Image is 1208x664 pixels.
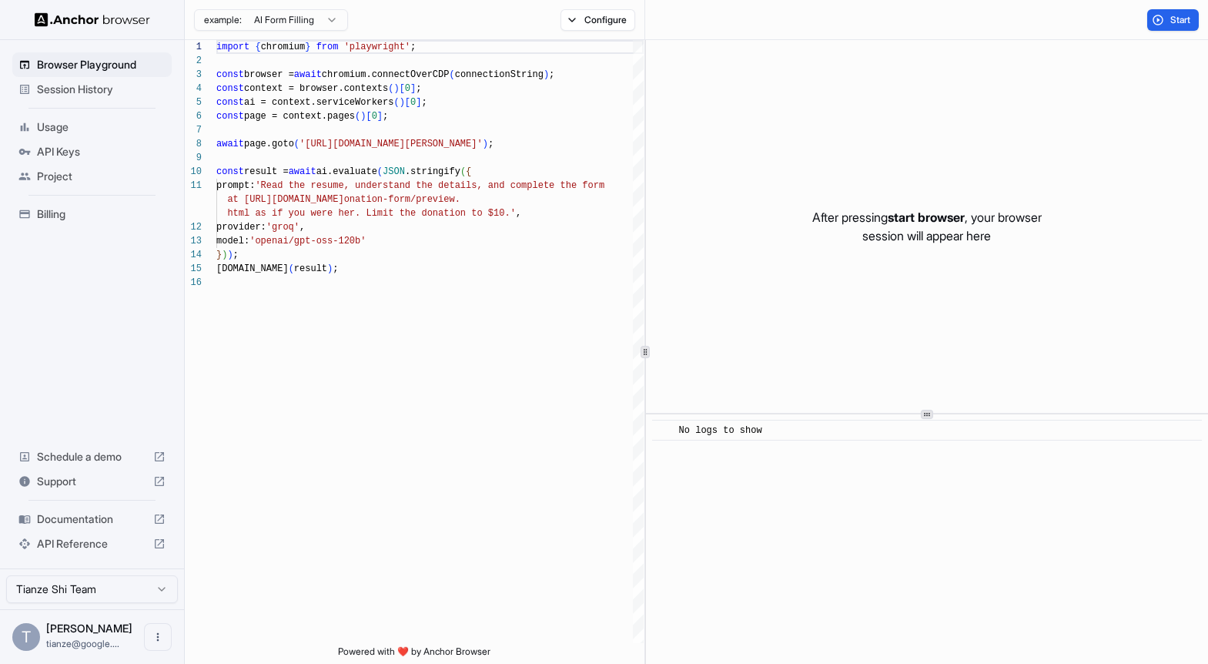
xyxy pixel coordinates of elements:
span: ​ [660,423,668,438]
span: await [289,166,316,177]
span: browser = [244,69,294,80]
span: ) [400,97,405,108]
div: 2 [185,54,202,68]
span: ) [222,250,227,260]
span: example: [204,14,242,26]
div: T [12,623,40,651]
span: ai.evaluate [316,166,377,177]
span: ( [377,166,383,177]
span: ) [227,250,233,260]
span: Browser Playground [37,57,166,72]
span: , [516,208,521,219]
span: { [466,166,471,177]
span: 'playwright' [344,42,410,52]
span: ( [289,263,294,274]
span: Project [37,169,166,184]
span: html as if you were her. Limit the donation to $10 [227,208,504,219]
span: connectionString [455,69,544,80]
div: 4 [185,82,202,96]
span: ] [377,111,383,122]
div: 12 [185,220,202,234]
span: [ [400,83,405,94]
span: { [255,42,260,52]
span: const [216,69,244,80]
span: prompt: [216,180,255,191]
div: 7 [185,123,202,137]
span: await [294,69,322,80]
span: [DOMAIN_NAME] [216,263,289,274]
span: const [216,111,244,122]
div: Billing [12,202,172,226]
div: 5 [185,96,202,109]
span: ( [355,111,360,122]
span: chromium [261,42,306,52]
div: 3 [185,68,202,82]
span: Billing [37,206,166,222]
span: API Keys [37,144,166,159]
span: ] [416,97,421,108]
span: context = browser.contexts [244,83,388,94]
span: chromium.connectOverCDP [322,69,450,80]
span: Support [37,474,147,489]
span: page = context.pages [244,111,355,122]
button: Open menu [144,623,172,651]
span: ; [416,83,421,94]
div: 1 [185,40,202,54]
span: 0 [372,111,377,122]
span: Start [1170,14,1192,26]
div: 10 [185,165,202,179]
span: , [299,222,305,233]
span: '[URL][DOMAIN_NAME][PERSON_NAME]' [299,139,483,149]
div: Schedule a demo [12,444,172,469]
span: Tianze Shi [46,622,132,635]
span: onation-form/preview. [344,194,460,205]
span: 0 [410,97,416,108]
span: const [216,97,244,108]
div: Documentation [12,507,172,532]
span: ; [410,42,416,52]
span: Schedule a demo [37,449,147,464]
span: Session History [37,82,166,97]
div: 16 [185,276,202,290]
span: ) [483,139,488,149]
span: Powered with ❤️ by Anchor Browser [338,646,490,664]
div: Usage [12,115,172,139]
span: await [216,139,244,149]
span: Documentation [37,511,147,527]
span: lete the form [532,180,604,191]
span: import [216,42,249,52]
span: ) [360,111,366,122]
span: Usage [37,119,166,135]
span: [ [366,111,371,122]
span: ( [460,166,466,177]
span: ; [549,69,554,80]
span: ( [294,139,299,149]
div: 14 [185,248,202,262]
div: 13 [185,234,202,248]
span: ) [393,83,399,94]
span: ai = context.serviceWorkers [244,97,393,108]
span: result = [244,166,289,177]
span: } [305,42,310,52]
span: page.goto [244,139,294,149]
span: ] [410,83,416,94]
span: } [216,250,222,260]
div: Project [12,164,172,189]
span: ( [388,83,393,94]
span: tianze@google.com [46,638,119,649]
div: 6 [185,109,202,123]
div: API Reference [12,532,172,556]
span: ) [327,263,333,274]
span: ; [333,263,338,274]
span: from [316,42,339,52]
img: Anchor Logo [35,12,150,27]
div: Session History [12,77,172,102]
span: ; [421,97,427,108]
span: 0 [405,83,410,94]
span: result [294,263,327,274]
span: ) [544,69,549,80]
span: [ [405,97,410,108]
span: const [216,83,244,94]
button: Start [1147,9,1199,31]
p: After pressing , your browser session will appear here [812,208,1042,245]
